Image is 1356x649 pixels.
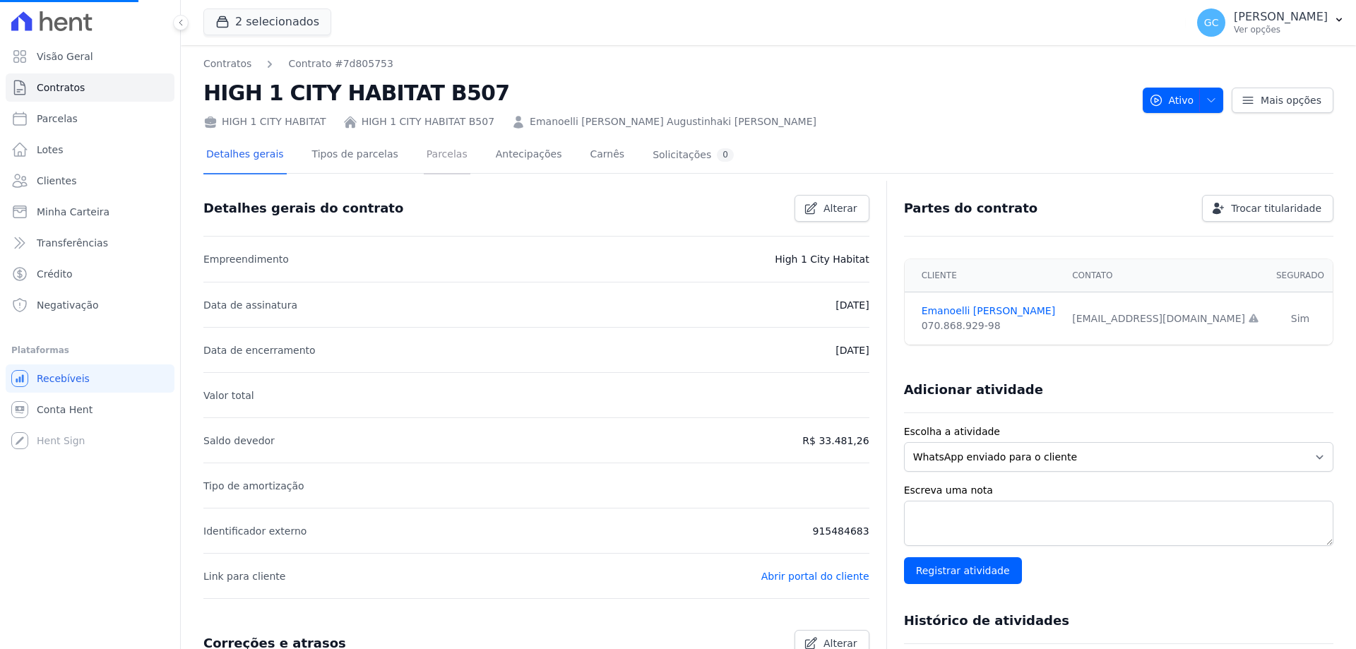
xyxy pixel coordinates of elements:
[1232,88,1333,113] a: Mais opções
[203,77,1131,109] h2: HIGH 1 CITY HABITAT B507
[775,251,869,268] p: High 1 City Habitat
[203,477,304,494] p: Tipo de amortização
[37,403,93,417] span: Conta Hent
[203,137,287,174] a: Detalhes gerais
[37,112,78,126] span: Parcelas
[1202,195,1333,222] a: Trocar titularidade
[761,571,869,582] a: Abrir portal do cliente
[904,483,1333,498] label: Escreva uma nota
[6,291,174,319] a: Negativação
[587,137,627,174] a: Carnês
[37,236,108,250] span: Transferências
[922,304,1056,318] a: Emanoelli [PERSON_NAME]
[1072,311,1259,326] div: [EMAIL_ADDRESS][DOMAIN_NAME]
[904,200,1038,217] h3: Partes do contrato
[37,267,73,281] span: Crédito
[835,342,869,359] p: [DATE]
[904,612,1069,629] h3: Histórico de atividades
[203,114,326,129] div: HIGH 1 CITY HABITAT
[904,381,1043,398] h3: Adicionar atividade
[203,200,403,217] h3: Detalhes gerais do contrato
[6,395,174,424] a: Conta Hent
[11,342,169,359] div: Plataformas
[203,523,307,540] p: Identificador externo
[6,229,174,257] a: Transferências
[795,195,869,222] a: Alterar
[1261,93,1321,107] span: Mais opções
[922,318,1056,333] div: 070.868.929-98
[823,201,857,215] span: Alterar
[6,73,174,102] a: Contratos
[6,364,174,393] a: Recebíveis
[6,136,174,164] a: Lotes
[309,137,401,174] a: Tipos de parcelas
[37,49,93,64] span: Visão Geral
[362,114,494,129] a: HIGH 1 CITY HABITAT B507
[1234,24,1328,35] p: Ver opções
[203,8,331,35] button: 2 selecionados
[37,81,85,95] span: Contratos
[203,56,393,71] nav: Breadcrumb
[835,297,869,314] p: [DATE]
[812,523,869,540] p: 915484683
[904,557,1022,584] input: Registrar atividade
[37,298,99,312] span: Negativação
[6,198,174,226] a: Minha Carteira
[203,342,316,359] p: Data de encerramento
[1234,10,1328,24] p: [PERSON_NAME]
[1064,259,1268,292] th: Contato
[37,143,64,157] span: Lotes
[1231,201,1321,215] span: Trocar titularidade
[203,568,285,585] p: Link para cliente
[6,260,174,288] a: Crédito
[424,137,470,174] a: Parcelas
[6,105,174,133] a: Parcelas
[37,174,76,188] span: Clientes
[37,371,90,386] span: Recebíveis
[1143,88,1224,113] button: Ativo
[1268,259,1333,292] th: Segurado
[530,114,816,129] a: Emanoelli [PERSON_NAME] Augustinhaki [PERSON_NAME]
[905,259,1064,292] th: Cliente
[650,137,737,174] a: Solicitações0
[717,148,734,162] div: 0
[1268,292,1333,345] td: Sim
[203,251,289,268] p: Empreendimento
[802,432,869,449] p: R$ 33.481,26
[203,56,1131,71] nav: Breadcrumb
[1149,88,1194,113] span: Ativo
[1186,3,1356,42] button: GC [PERSON_NAME] Ver opções
[203,297,297,314] p: Data de assinatura
[288,56,393,71] a: Contrato #7d805753
[904,424,1333,439] label: Escolha a atividade
[653,148,734,162] div: Solicitações
[203,432,275,449] p: Saldo devedor
[37,205,109,219] span: Minha Carteira
[493,137,565,174] a: Antecipações
[203,56,251,71] a: Contratos
[1204,18,1219,28] span: GC
[6,42,174,71] a: Visão Geral
[203,387,254,404] p: Valor total
[6,167,174,195] a: Clientes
